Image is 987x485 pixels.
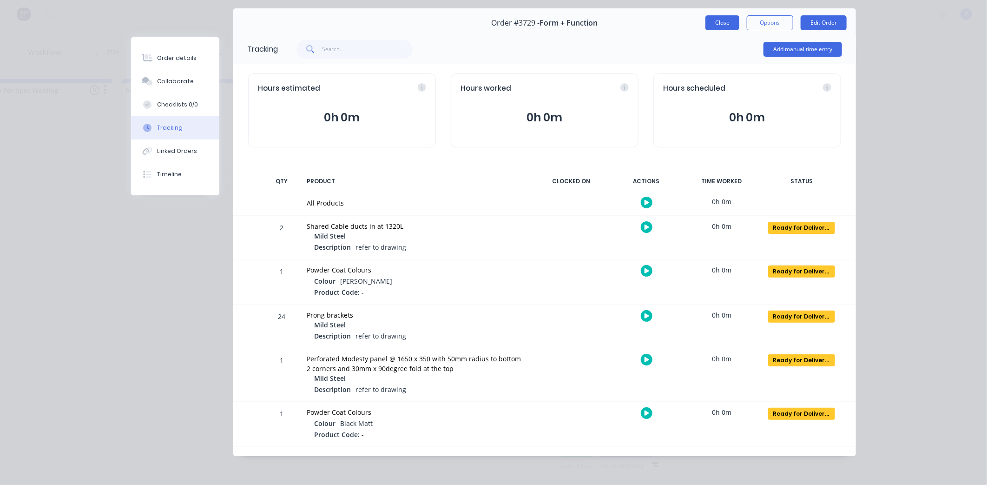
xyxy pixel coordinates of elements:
[314,419,336,428] span: Colour
[461,109,629,126] button: 0h 0m
[307,221,525,231] div: Shared Cable ducts in at 1320L
[157,54,197,62] div: Order details
[687,216,757,237] div: 0h 0m
[131,163,219,186] button: Timeline
[687,259,757,280] div: 0h 0m
[268,403,296,446] div: 1
[461,83,511,94] span: Hours worked
[131,70,219,93] button: Collaborate
[131,116,219,140] button: Tracking
[157,170,182,179] div: Timeline
[314,385,351,394] span: Description
[131,93,219,116] button: Checklists 0/0
[705,15,739,30] button: Close
[157,77,194,86] div: Collaborate
[301,172,531,191] div: PRODUCT
[687,402,757,423] div: 0h 0m
[268,261,296,304] div: 1
[768,311,835,323] div: Ready for Delivery/Pick Up
[801,15,847,30] button: Edit Order
[268,172,296,191] div: QTY
[768,354,835,366] div: Ready for Delivery/Pick Up
[768,310,836,323] button: Ready for Delivery/Pick Up
[268,217,296,259] div: 2
[492,19,540,27] span: Order #3729 -
[157,124,183,132] div: Tracking
[768,222,835,234] div: Ready for Delivery/Pick Up
[663,109,831,126] button: 0h 0m
[314,276,336,286] span: Colour
[747,15,793,30] button: Options
[131,140,219,163] button: Linked Orders
[768,221,836,234] button: Ready for Delivery/Pick Up
[687,172,757,191] div: TIME WORKED
[314,231,346,241] span: Mild Steel
[540,19,598,27] span: Form + Function
[355,243,406,252] span: refer to drawing
[314,430,364,439] span: Product Code: -
[340,419,373,428] span: Black Matt
[322,40,413,59] input: Search...
[307,198,525,208] div: All Products
[268,350,296,401] div: 1
[687,348,757,369] div: 0h 0m
[258,109,426,126] button: 0h 0m
[340,277,392,286] span: [PERSON_NAME]
[314,242,351,252] span: Description
[762,172,841,191] div: STATUS
[268,306,296,348] div: 24
[687,305,757,326] div: 0h 0m
[768,265,836,278] button: Ready for Delivery/Pick Up
[314,331,351,341] span: Description
[768,354,836,367] button: Ready for Delivery/Pick Up
[768,407,836,420] button: Ready for Delivery/Pick Up
[314,287,364,297] span: Product Code: -
[768,408,835,420] div: Ready for Delivery/Pick Up
[612,172,681,191] div: ACTIONS
[131,47,219,70] button: Order details
[258,83,320,94] span: Hours estimated
[687,191,757,212] div: 0h 0m
[307,265,525,275] div: Powder Coat Colours
[314,320,346,330] span: Mild Steel
[663,83,725,94] span: Hours scheduled
[768,266,835,278] div: Ready for Delivery/Pick Up
[247,44,278,55] div: Tracking
[314,373,346,383] span: Mild Steel
[307,310,525,320] div: Prong brackets
[355,385,406,394] span: refer to drawing
[157,100,198,109] div: Checklists 0/0
[536,172,606,191] div: CLOCKED ON
[307,407,525,417] div: Powder Coat Colours
[355,332,406,340] span: refer to drawing
[157,147,197,155] div: Linked Orders
[763,42,842,57] button: Add manual time entry
[307,354,525,373] div: Perforated Modesty panel @ 1650 x 350 with 50mm radius to bottom 2 corners and 30mm x 90degree fo...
